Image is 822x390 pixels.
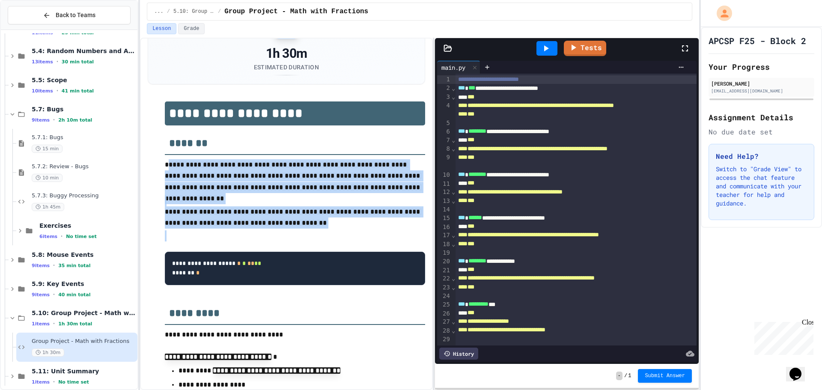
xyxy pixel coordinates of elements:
[437,327,451,335] div: 28
[437,101,451,119] div: 4
[32,309,136,317] span: 5.10: Group Project - Math with Fractions
[437,214,451,223] div: 15
[58,117,92,123] span: 2h 10m total
[638,369,692,383] button: Submit Answer
[711,88,812,94] div: [EMAIL_ADDRESS][DOMAIN_NAME]
[61,233,63,240] span: •
[56,11,95,20] span: Back to Teams
[254,63,319,71] div: Estimated Duration
[53,320,55,327] span: •
[437,318,451,326] div: 27
[437,292,451,301] div: 24
[616,372,622,380] span: -
[437,153,451,171] div: 9
[218,8,221,15] span: /
[437,136,451,145] div: 7
[437,223,451,232] div: 16
[62,59,94,65] span: 30 min total
[53,378,55,385] span: •
[437,93,451,101] div: 3
[437,84,451,92] div: 2
[224,6,368,17] span: Group Project - Math with Fractions
[645,372,685,379] span: Submit Answer
[451,188,456,195] span: Fold line
[32,145,63,153] span: 15 min
[437,61,480,74] div: main.py
[451,197,456,204] span: Fold line
[437,231,451,240] div: 17
[709,111,814,123] h2: Assignment Details
[451,318,456,325] span: Fold line
[437,197,451,205] div: 13
[437,310,451,318] div: 26
[709,127,814,137] div: No due date set
[716,165,807,208] p: Switch to "Grade View" to access the chat feature and communicate with your teacher for help and ...
[628,372,631,379] span: 1
[437,283,451,292] div: 23
[32,174,63,182] span: 10 min
[451,85,456,92] span: Fold line
[437,188,451,196] div: 12
[8,6,131,24] button: Back to Teams
[437,344,451,352] div: 30
[437,249,451,257] div: 19
[178,23,205,34] button: Grade
[437,63,470,72] div: main.py
[437,274,451,283] div: 22
[58,379,89,385] span: No time set
[58,292,90,298] span: 40 min total
[451,232,456,238] span: Fold line
[32,163,136,170] span: 5.7.2: Review - Bugs
[437,205,451,214] div: 14
[57,87,58,94] span: •
[716,151,807,161] h3: Need Help?
[437,301,451,309] div: 25
[32,59,53,65] span: 13 items
[66,234,97,239] span: No time set
[437,75,451,84] div: 1
[32,348,64,357] span: 1h 30m
[53,262,55,269] span: •
[32,88,53,94] span: 10 items
[53,116,55,123] span: •
[58,263,90,268] span: 35 min total
[624,372,627,379] span: /
[751,319,813,355] iframe: chat widget
[32,192,136,199] span: 5.7.3: Buggy Processing
[62,88,94,94] span: 41 min total
[451,93,456,100] span: Fold line
[437,240,451,249] div: 18
[53,291,55,298] span: •
[57,58,58,65] span: •
[451,137,456,143] span: Fold line
[439,348,478,360] div: History
[564,41,606,56] a: Tests
[32,321,50,327] span: 1 items
[32,105,136,113] span: 5.7: Bugs
[254,46,319,61] div: 1h 30m
[451,145,456,152] span: Fold line
[437,119,451,128] div: 5
[451,284,456,291] span: Fold line
[437,171,451,179] div: 10
[437,266,451,275] div: 21
[32,117,50,123] span: 9 items
[451,241,456,247] span: Fold line
[437,145,451,153] div: 8
[32,338,136,345] span: Group Project - Math with Fractions
[709,61,814,73] h2: Your Progress
[58,321,92,327] span: 1h 30m total
[451,275,456,282] span: Fold line
[3,3,59,54] div: Chat with us now!Close
[173,8,214,15] span: 5.10: Group Project - Math with Fractions
[32,280,136,288] span: 5.9: Key Events
[709,35,806,47] h1: APCSP F25 - Block 2
[32,263,50,268] span: 9 items
[32,47,136,55] span: 5.4: Random Numbers and APIs
[154,8,164,15] span: ...
[437,257,451,266] div: 20
[437,335,451,344] div: 29
[437,180,451,188] div: 11
[437,128,451,136] div: 6
[451,327,456,334] span: Fold line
